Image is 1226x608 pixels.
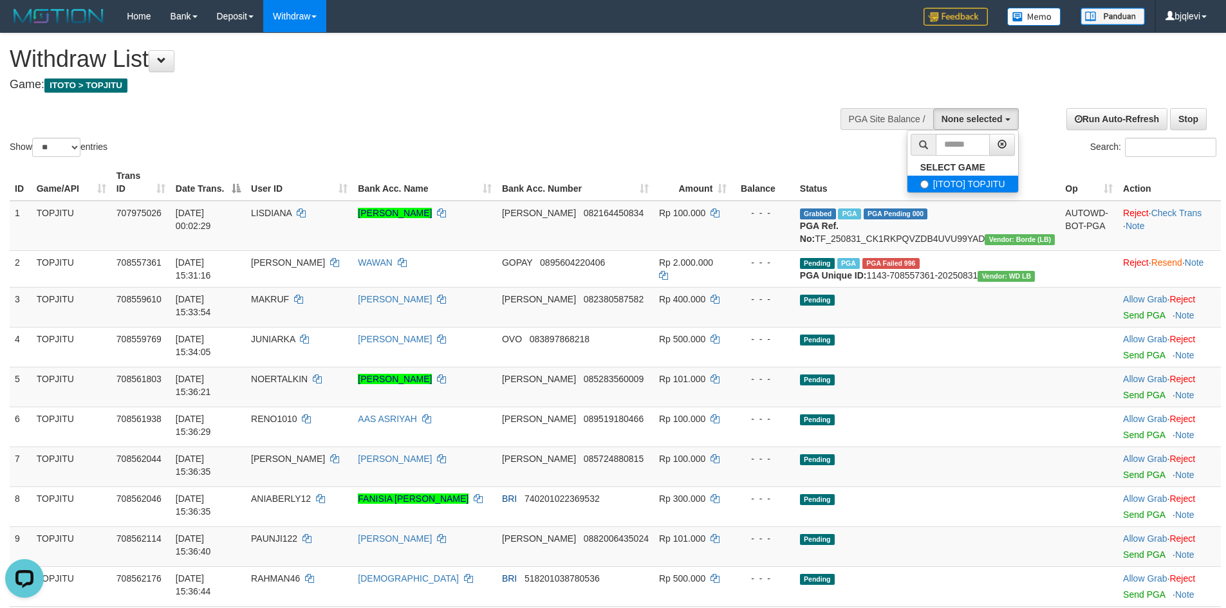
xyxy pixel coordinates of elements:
[32,138,80,157] select: Showentries
[1169,334,1195,344] a: Reject
[502,208,576,218] span: [PERSON_NAME]
[10,164,32,201] th: ID
[32,486,111,526] td: TOPJITU
[251,533,297,544] span: PAUNJI122
[800,258,835,269] span: Pending
[32,447,111,486] td: TOPJITU
[251,257,325,268] span: [PERSON_NAME]
[920,162,985,172] b: SELECT GAME
[659,454,705,464] span: Rp 100.000
[978,271,1035,282] span: Vendor URL: https://dashboard.q2checkout.com/secure
[1123,430,1165,440] a: Send PGA
[1123,573,1167,584] a: Allow Grab
[1123,334,1167,344] a: Allow Grab
[737,333,789,345] div: - - -
[10,78,804,91] h4: Game:
[176,257,211,281] span: [DATE] 15:31:16
[10,6,107,26] img: MOTION_logo.png
[920,180,929,189] input: [ITOTO] TOPJITU
[10,287,32,327] td: 3
[838,208,860,219] span: Marked by bjqwili
[251,208,292,218] span: LISDIANA
[864,208,928,219] span: PGA Pending
[116,294,162,304] span: 708559610
[502,294,576,304] span: [PERSON_NAME]
[171,164,246,201] th: Date Trans.: activate to sort column descending
[737,572,789,585] div: - - -
[251,294,289,304] span: MAKRUF
[10,138,107,157] label: Show entries
[1123,510,1165,520] a: Send PGA
[525,573,600,584] span: Copy 518201038780536 to clipboard
[1175,589,1194,600] a: Note
[737,207,789,219] div: - - -
[1123,350,1165,360] a: Send PGA
[1170,108,1207,130] a: Stop
[251,334,295,344] span: JUNIARKA
[924,8,988,26] img: Feedback.jpg
[1123,294,1169,304] span: ·
[659,414,705,424] span: Rp 100.000
[10,46,804,72] h1: Withdraw List
[1123,493,1169,504] span: ·
[116,374,162,384] span: 708561803
[1123,533,1169,544] span: ·
[659,573,705,584] span: Rp 500.000
[584,374,644,384] span: Copy 085283560009 to clipboard
[1123,589,1165,600] a: Send PGA
[1123,257,1149,268] a: Reject
[540,257,605,268] span: Copy 0895604220406 to clipboard
[358,533,432,544] a: [PERSON_NAME]
[1169,493,1195,504] a: Reject
[800,534,835,545] span: Pending
[659,294,705,304] span: Rp 400.000
[32,566,111,606] td: TOPJITU
[1118,287,1221,327] td: ·
[1126,221,1145,231] a: Note
[1118,447,1221,486] td: ·
[1123,390,1165,400] a: Send PGA
[1118,486,1221,526] td: ·
[737,293,789,306] div: - - -
[1007,8,1061,26] img: Button%20Memo.svg
[1175,549,1194,560] a: Note
[1125,138,1216,157] input: Search:
[1123,310,1165,320] a: Send PGA
[32,250,111,287] td: TOPJITU
[10,447,32,486] td: 7
[251,374,308,384] span: NOERTALKIN
[1123,470,1165,480] a: Send PGA
[32,287,111,327] td: TOPJITU
[1175,310,1194,320] a: Note
[176,533,211,557] span: [DATE] 15:36:40
[32,407,111,447] td: TOPJITU
[800,335,835,345] span: Pending
[907,176,1018,192] label: [ITOTO] TOPJITU
[1175,430,1194,440] a: Note
[659,208,705,218] span: Rp 100.000
[10,486,32,526] td: 8
[1123,294,1167,304] a: Allow Grab
[1123,454,1167,464] a: Allow Grab
[1118,164,1221,201] th: Action
[800,374,835,385] span: Pending
[502,374,576,384] span: [PERSON_NAME]
[1151,208,1202,218] a: Check Trans
[862,258,920,269] span: PGA Error
[10,327,32,367] td: 4
[1090,138,1216,157] label: Search:
[1123,414,1169,424] span: ·
[32,164,111,201] th: Game/API: activate to sort column ascending
[1118,566,1221,606] td: ·
[1169,414,1195,424] a: Reject
[737,492,789,505] div: - - -
[800,208,836,219] span: Grabbed
[933,108,1019,130] button: None selected
[502,334,522,344] span: OVO
[985,234,1055,245] span: Vendor URL: https://dashboard.q2checkout.com/secure
[1185,257,1204,268] a: Note
[5,5,44,44] button: Open LiveChat chat widget
[584,208,644,218] span: Copy 082164450834 to clipboard
[10,250,32,287] td: 2
[502,257,532,268] span: GOPAY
